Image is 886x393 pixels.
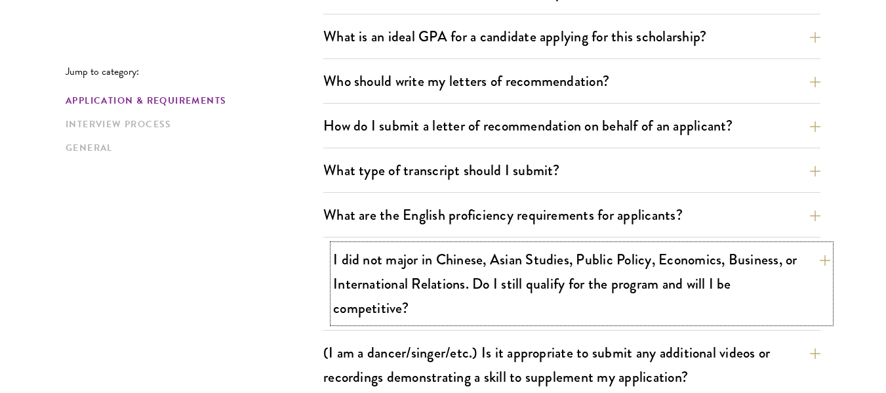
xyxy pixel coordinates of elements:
[66,117,315,131] a: Interview Process
[323,111,820,140] button: How do I submit a letter of recommendation on behalf of an applicant?
[323,155,820,185] button: What type of transcript should I submit?
[333,245,830,323] button: I did not major in Chinese, Asian Studies, Public Policy, Economics, Business, or International R...
[66,66,323,77] p: Jump to category:
[66,141,315,155] a: General
[323,338,820,392] button: (I am a dancer/singer/etc.) Is it appropriate to submit any additional videos or recordings demon...
[323,66,820,96] button: Who should write my letters of recommendation?
[323,200,820,230] button: What are the English proficiency requirements for applicants?
[323,22,820,51] button: What is an ideal GPA for a candidate applying for this scholarship?
[66,94,315,108] a: Application & Requirements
